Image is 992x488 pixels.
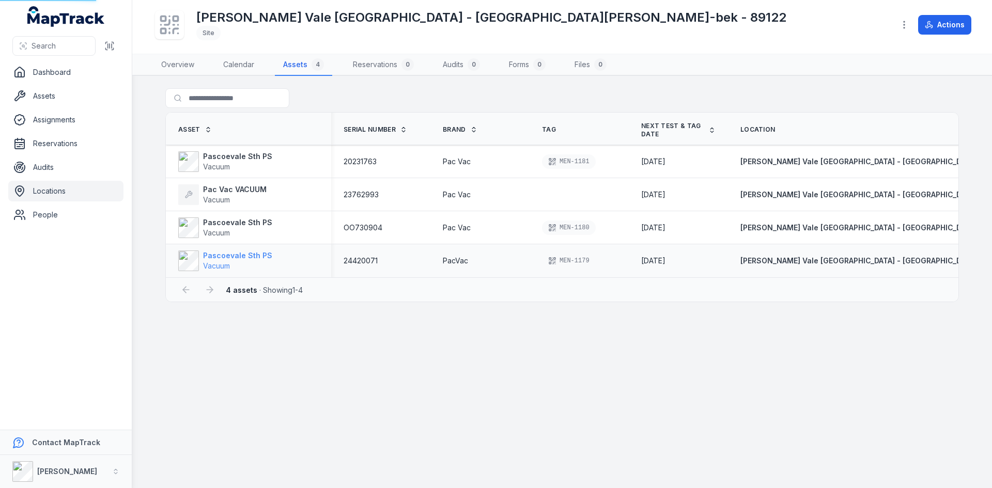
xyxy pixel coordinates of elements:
[344,190,379,200] span: 23762993
[178,125,212,134] a: Asset
[401,58,414,71] div: 0
[641,156,665,167] time: 8/6/25, 11:25:00 AM
[226,286,257,294] strong: 4 assets
[203,217,272,228] strong: Pascoevale Sth PS
[435,54,488,76] a: Audits0
[178,184,267,205] a: Pac Vac VACUUMVacuum
[196,9,786,26] h1: [PERSON_NAME] Vale [GEOGRAPHIC_DATA] - [GEOGRAPHIC_DATA][PERSON_NAME]-bek - 89122
[345,54,422,76] a: Reservations0
[203,228,230,237] span: Vacuum
[178,217,272,238] a: Pascoevale Sth PSVacuum
[641,223,665,233] time: 8/6/2025, 11:00:00 AM
[178,151,272,172] a: Pascoevale Sth PSVacuum
[344,223,382,233] span: OO730904
[178,250,272,271] a: Pascoevale Sth PSVacuum
[501,54,554,76] a: Forms0
[196,26,221,40] div: Site
[443,190,471,200] span: Pac Vac
[203,151,272,162] strong: Pascoevale Sth PS
[32,41,56,51] span: Search
[178,125,200,134] span: Asset
[641,256,665,266] time: 8/6/25, 10:25:00 AM
[344,256,378,266] span: 24420071
[8,62,123,83] a: Dashboard
[344,125,396,134] span: Serial Number
[12,36,96,56] button: Search
[203,195,230,204] span: Vacuum
[542,125,556,134] span: Tag
[443,125,477,134] a: Brand
[594,58,607,71] div: 0
[203,250,272,261] strong: Pascoevale Sth PS
[542,154,596,169] div: MEN-1181
[203,261,230,270] span: Vacuum
[215,54,262,76] a: Calendar
[153,54,203,76] a: Overview
[468,58,480,71] div: 0
[8,133,123,154] a: Reservations
[740,125,775,134] span: Location
[344,156,377,167] span: 20231763
[443,256,468,266] span: PacVac
[8,204,123,225] a: People
[8,181,123,201] a: Locations
[533,58,546,71] div: 0
[344,125,407,134] a: Serial Number
[37,467,97,476] strong: [PERSON_NAME]
[641,256,665,265] span: [DATE]
[443,125,466,134] span: Brand
[542,254,596,268] div: MEN-1179
[641,157,665,166] span: [DATE]
[312,58,324,71] div: 4
[641,122,716,138] a: Next test & tag date
[275,54,332,76] a: Assets4
[226,286,303,294] span: · Showing 1 - 4
[641,223,665,232] span: [DATE]
[203,184,267,195] strong: Pac Vac VACUUM
[443,223,471,233] span: Pac Vac
[8,86,123,106] a: Assets
[566,54,615,76] a: Files0
[32,438,100,447] strong: Contact MapTrack
[641,190,665,200] time: 2/6/2025, 11:00:00 AM
[8,109,123,130] a: Assignments
[27,6,105,27] a: MapTrack
[641,190,665,199] span: [DATE]
[443,156,471,167] span: Pac Vac
[203,162,230,171] span: Vacuum
[641,122,704,138] span: Next test & tag date
[8,157,123,178] a: Audits
[542,221,596,235] div: MEN-1180
[918,15,971,35] button: Actions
